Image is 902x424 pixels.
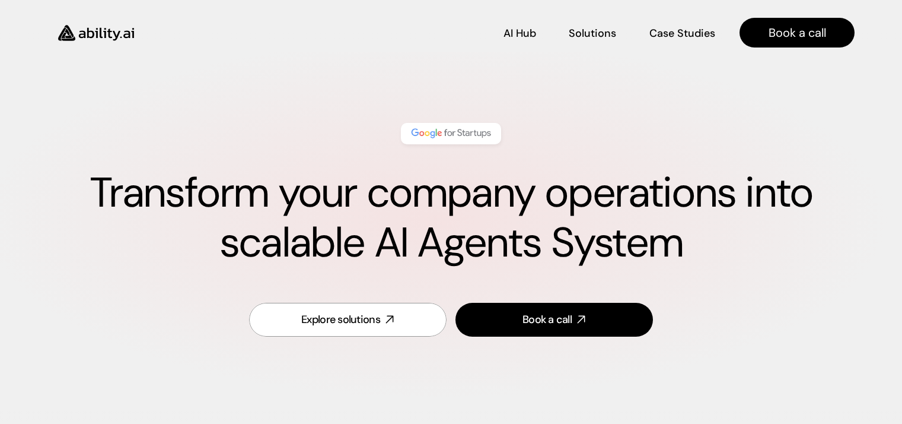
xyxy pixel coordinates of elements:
[455,303,653,337] a: Book a call
[249,303,447,337] a: Explore solutions
[569,23,616,43] a: Solutions
[503,23,536,43] a: AI Hub
[569,26,616,41] p: Solutions
[47,168,855,268] h1: Transform your company operations into scalable AI Agents System
[522,312,572,327] div: Book a call
[769,24,826,41] p: Book a call
[649,23,716,43] a: Case Studies
[649,26,715,41] p: Case Studies
[740,18,855,48] a: Book a call
[301,312,380,327] div: Explore solutions
[503,26,536,41] p: AI Hub
[151,18,855,48] nav: Main navigation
